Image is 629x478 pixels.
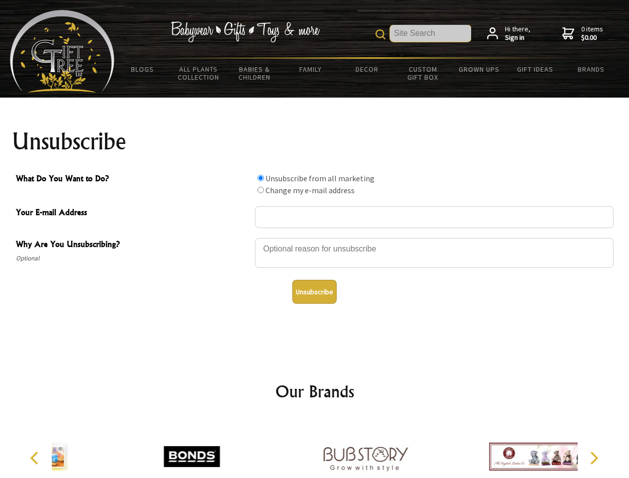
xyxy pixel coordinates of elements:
input: What Do You Want to Do? [257,187,264,193]
label: Unsubscribe from all marketing [265,173,375,183]
button: Previous [25,447,47,469]
span: 0 items [581,24,603,42]
input: What Do You Want to Do? [257,175,264,181]
a: 0 items$0.00 [562,25,603,42]
img: Babywear - Gifts - Toys & more [170,21,320,42]
img: product search [376,29,385,39]
a: Family [283,59,339,80]
h1: Unsubscribe [12,129,618,153]
input: Your E-mail Address [255,206,614,228]
span: Your E-mail Address [16,206,250,221]
label: Change my e-mail address [265,185,355,195]
a: Hi there,Sign in [487,25,530,42]
strong: Sign in [505,33,530,42]
span: Hi there, [505,25,530,42]
a: All Plants Collection [171,59,227,88]
span: Why Are You Unsubscribing? [16,238,250,252]
a: Gift Ideas [507,59,563,80]
img: Babyware - Gifts - Toys and more... [10,10,115,93]
a: Grown Ups [451,59,507,80]
a: Babies & Children [227,59,283,88]
button: Next [583,447,605,469]
textarea: Why Are You Unsubscribing? [255,238,614,268]
span: Optional [16,252,250,264]
strong: $0.00 [581,33,603,42]
a: Decor [339,59,395,80]
a: Custom Gift Box [395,59,451,88]
a: Brands [563,59,620,80]
span: What Do You Want to Do? [16,172,250,187]
a: BLOGS [115,59,171,80]
h2: Our Brands [20,379,610,403]
button: Unsubscribe [292,280,337,304]
input: Site Search [390,25,471,42]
